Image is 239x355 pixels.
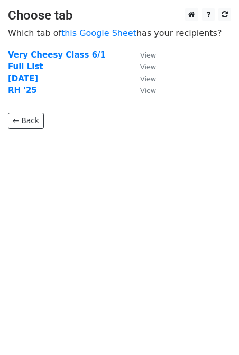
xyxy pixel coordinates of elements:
a: RH '25 [8,86,37,95]
small: View [140,75,156,83]
small: View [140,63,156,71]
p: Which tab of has your recipients? [8,27,231,39]
h3: Choose tab [8,8,231,23]
a: [DATE] [8,74,38,83]
a: this Google Sheet [61,28,136,38]
small: View [140,51,156,59]
a: Very Cheesy Class 6/1 [8,50,106,60]
small: View [140,87,156,95]
a: View [130,50,156,60]
a: ← Back [8,113,44,129]
a: View [130,62,156,71]
a: View [130,86,156,95]
a: Full List [8,62,43,71]
a: View [130,74,156,83]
